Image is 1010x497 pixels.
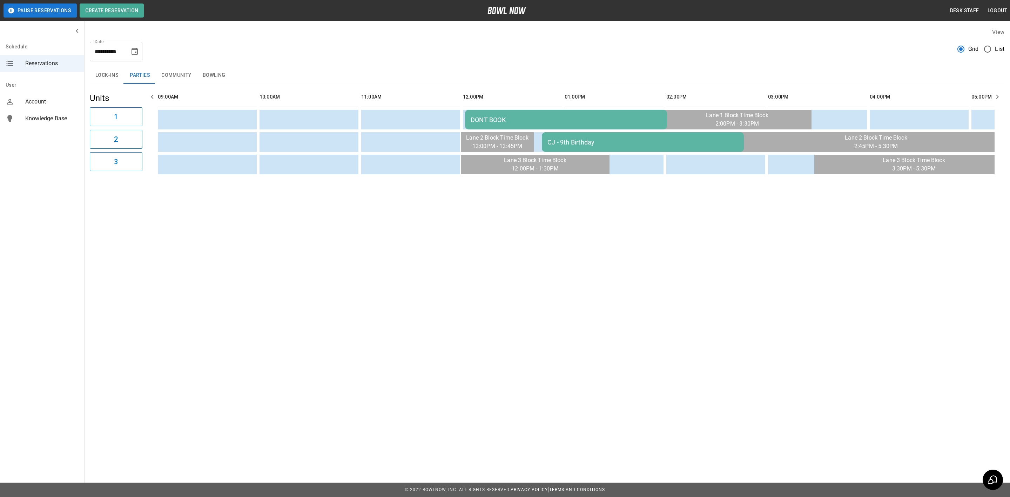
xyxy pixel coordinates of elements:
span: Grid [968,45,979,53]
div: inventory tabs [90,67,1004,84]
button: Choose date, selected date is Oct 19, 2025 [128,45,142,59]
button: Community [156,67,197,84]
button: Bowling [197,67,231,84]
a: Privacy Policy [511,487,548,492]
button: Desk Staff [947,4,982,17]
h6: 2 [114,134,118,145]
div: CJ - 9th Birthday [547,139,738,146]
button: 3 [90,152,142,171]
button: Logout [985,4,1010,17]
h5: Units [90,93,142,104]
button: Lock-ins [90,67,124,84]
th: 11:00AM [361,87,460,107]
h6: 3 [114,156,118,167]
span: Account [25,98,79,106]
th: 10:00AM [260,87,358,107]
img: logo [487,7,526,14]
th: 12:00PM [463,87,562,107]
button: Create Reservation [80,4,144,18]
span: Knowledge Base [25,114,79,123]
span: Reservations [25,59,79,68]
h6: 1 [114,111,118,122]
span: List [995,45,1004,53]
button: 1 [90,107,142,126]
button: Parties [124,67,156,84]
button: 2 [90,130,142,149]
th: 09:00AM [158,87,257,107]
div: DONT BOOK [471,116,661,123]
label: View [992,29,1004,35]
button: Pause Reservations [4,4,77,18]
span: © 2022 BowlNow, Inc. All Rights Reserved. [405,487,511,492]
a: Terms and Conditions [549,487,605,492]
